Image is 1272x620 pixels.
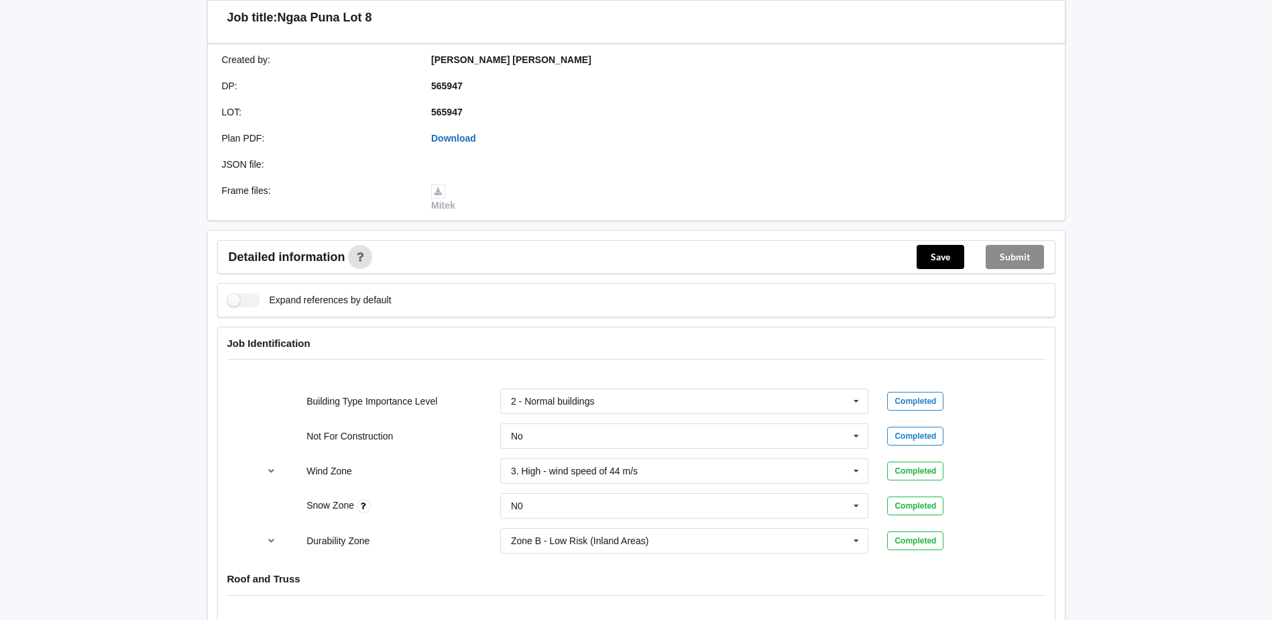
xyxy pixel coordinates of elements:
b: 565947 [431,107,463,117]
div: Completed [887,427,943,446]
a: Download [431,133,476,144]
button: Save [917,245,964,269]
a: Mitek [431,185,455,211]
label: Durability Zone [306,535,369,546]
div: Frame files : [213,184,422,212]
label: Expand references by default [227,293,392,307]
b: 565947 [431,81,463,91]
div: 3. High - wind speed of 44 m/s [511,466,638,476]
div: No [511,431,523,441]
label: Wind Zone [306,466,352,476]
h3: Job title: [227,10,278,25]
button: reference-toggle [258,459,284,483]
div: 2 - Normal buildings [511,397,595,406]
span: Detailed information [229,251,345,263]
h4: Roof and Truss [227,572,1045,585]
div: DP : [213,79,422,93]
div: Completed [887,392,943,411]
button: reference-toggle [258,529,284,553]
div: Zone B - Low Risk (Inland Areas) [511,536,648,546]
div: Completed [887,497,943,515]
div: LOT : [213,105,422,119]
label: Snow Zone [306,500,357,511]
div: Completed [887,462,943,480]
label: Building Type Importance Level [306,396,437,407]
b: [PERSON_NAME] [PERSON_NAME] [431,54,591,65]
h4: Job Identification [227,337,1045,350]
div: Created by : [213,53,422,66]
label: Not For Construction [306,431,393,442]
div: N0 [511,501,523,511]
div: JSON file : [213,158,422,171]
div: Plan PDF : [213,132,422,145]
div: Completed [887,531,943,550]
h3: Ngaa Puna Lot 8 [278,10,372,25]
